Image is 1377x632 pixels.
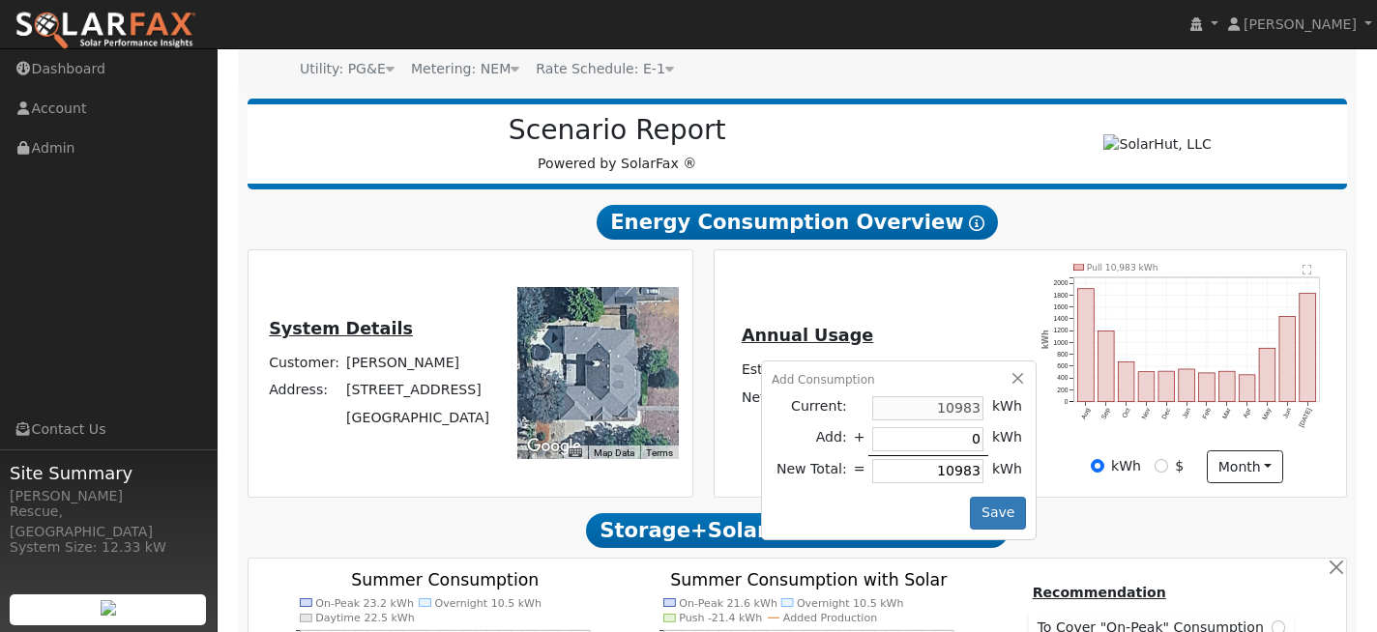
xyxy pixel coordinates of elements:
[850,424,868,456] td: +
[969,215,984,231] i: Show Help
[267,114,967,147] h2: Scenario Report
[434,596,542,609] text: Overnight 10.5 kWh
[343,350,493,377] td: [PERSON_NAME]
[522,434,586,459] a: Open this area in Google Maps (opens a new window)
[1053,292,1068,299] text: 1800
[343,377,493,404] td: [STREET_ADDRESS]
[646,447,673,458] a: Terms
[1179,369,1195,402] rect: onclick=""
[1207,450,1283,483] button: month
[10,537,207,558] div: System Size: 12.33 kW
[797,596,904,609] text: Overnight 10.5 kWh
[1079,407,1091,420] text: Aug
[1155,459,1168,473] input: $
[1057,387,1068,393] text: 200
[850,455,868,487] td: =
[1160,407,1172,420] text: Dec
[988,424,1026,456] td: kWh
[1053,339,1068,346] text: 1000
[586,513,1008,548] span: Storage+Solar Recommendation
[10,486,207,506] div: [PERSON_NAME]
[1282,407,1293,419] text: Jun
[10,460,207,486] span: Site Summary
[569,446,582,460] button: Keyboard shortcuts
[1175,456,1184,476] label: $
[1279,317,1296,402] rect: onclick=""
[1244,16,1357,32] span: [PERSON_NAME]
[1181,407,1191,419] text: Jan
[1040,330,1049,349] text: kWh
[1033,585,1166,600] u: Recommendation
[1099,407,1111,420] text: Sep
[988,393,1026,424] td: kWh
[1300,294,1316,402] rect: onclick=""
[1221,407,1233,420] text: Mar
[594,446,634,460] button: Map Data
[1057,362,1068,369] text: 600
[1158,371,1175,402] rect: onclick=""
[1121,407,1131,419] text: Oct
[10,502,207,542] div: Rescue, [GEOGRAPHIC_DATA]
[351,570,539,589] text: Summer Consumption
[868,356,923,384] td: $4,416
[1057,375,1068,382] text: 400
[1140,407,1152,420] text: Nov
[1138,372,1155,402] rect: onclick=""
[738,384,867,412] td: Net Consumption:
[1057,351,1068,358] text: 800
[1218,372,1235,403] rect: onclick=""
[1239,375,1255,402] rect: onclick=""
[257,114,978,174] div: Powered by SolarFax ®
[1242,407,1253,420] text: Apr
[679,596,777,609] text: On-Peak 21.6 kWh
[1053,328,1068,334] text: 1200
[1298,407,1313,429] text: [DATE]
[315,612,415,624] text: Daytime 22.5 kWh
[1303,264,1311,274] text: 
[300,59,395,79] div: Utility: PG&E
[1098,331,1114,402] rect: onclick=""
[1064,398,1068,405] text: 0
[679,612,762,624] text: Push -21.4 kWh
[266,377,343,404] td: Address:
[783,612,877,624] text: Added Production
[988,455,1026,487] td: kWh
[269,319,413,338] u: System Details
[1103,134,1211,155] img: SolarHut, LLC
[742,326,873,345] u: Annual Usage
[1111,456,1141,476] label: kWh
[1053,279,1068,286] text: 2000
[772,455,850,487] td: New Total:
[738,356,867,384] td: Estimated Bill:
[670,570,948,589] text: Summer Consumption with Solar
[315,596,414,609] text: On-Peak 23.2 kWh
[772,424,850,456] td: Add:
[772,393,850,424] td: Current:
[1053,303,1068,310] text: 1600
[1086,263,1157,273] text: Pull 10,983 kWh
[1118,362,1134,403] rect: onclick=""
[343,404,493,431] td: [GEOGRAPHIC_DATA]
[1091,459,1104,473] input: kWh
[1053,315,1068,322] text: 1400
[1077,289,1094,402] rect: onclick=""
[1199,373,1216,402] rect: onclick=""
[1259,349,1275,403] rect: onclick=""
[1201,407,1212,420] text: Feb
[266,350,343,377] td: Customer:
[597,205,997,240] span: Energy Consumption Overview
[772,371,1026,388] div: Add Consumption
[1261,407,1274,421] text: May
[15,11,196,51] img: SolarFax
[970,497,1026,530] button: Save
[522,434,586,459] img: Google
[411,59,519,79] div: Metering: NEM
[536,61,674,76] span: Alias: HE1
[101,600,116,616] img: retrieve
